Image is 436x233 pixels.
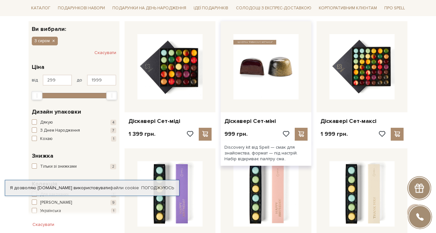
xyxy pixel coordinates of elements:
[32,136,116,142] button: Кохаю 1
[55,3,108,13] span: Подарункові набори
[110,164,116,169] span: 2
[316,3,379,14] a: Корпоративним клієнтам
[320,117,404,125] a: Діскавері Сет-максі
[110,185,139,191] a: файли cookie
[40,200,72,206] span: [PERSON_NAME]
[111,208,116,214] span: 1
[40,136,53,142] span: Кохаю
[111,192,116,197] span: 1
[29,219,58,230] button: Скасувати
[32,127,116,134] button: З Днем Народження 7
[224,130,248,138] p: 999 грн.
[43,75,72,86] input: Ціна
[111,136,116,142] span: 1
[141,185,174,191] a: Погоджуюсь
[32,180,57,188] span: Колекція
[32,152,53,160] span: Знижка
[32,37,58,45] button: З сиром
[29,3,53,13] span: Каталог
[40,127,80,134] span: З Днем Народження
[31,91,42,100] div: Min
[40,119,53,126] span: Дякую
[191,3,231,13] span: Ідеї подарунків
[320,130,348,138] p: 1 999 грн.
[32,208,116,214] button: Українська 1
[40,208,61,214] span: Українська
[382,3,407,13] span: Про Spell
[233,34,299,99] img: Діскавері Сет-міні
[32,119,116,126] button: Дякую 4
[32,77,38,83] span: від
[29,21,119,32] div: Ви вибрали:
[110,200,116,205] span: 9
[128,130,155,138] p: 1 399 грн.
[110,3,189,13] span: Подарунки на День народження
[128,117,212,125] a: Діскавері Сет-міді
[110,128,116,133] span: 7
[5,185,179,191] div: Я дозволяю [DOMAIN_NAME] використовувати
[40,163,77,170] span: Тільки зі знижками
[32,63,44,71] span: Ціна
[221,141,311,166] div: Discovery kit від Spell — смак для знайомства, формат — під настрій. Набір відкриває палітру сма..
[32,200,116,206] button: [PERSON_NAME] 9
[32,107,81,116] span: Дизайн упаковки
[106,91,117,100] div: Max
[233,3,314,14] a: Солодощі з експрес-доставкою
[32,163,116,170] button: Тільки зі знижками 2
[34,38,50,44] span: З сиром
[110,120,116,125] span: 4
[77,77,82,83] span: до
[224,117,308,125] a: Діскавері Сет-міні
[87,75,116,86] input: Ціна
[94,48,116,58] button: Скасувати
